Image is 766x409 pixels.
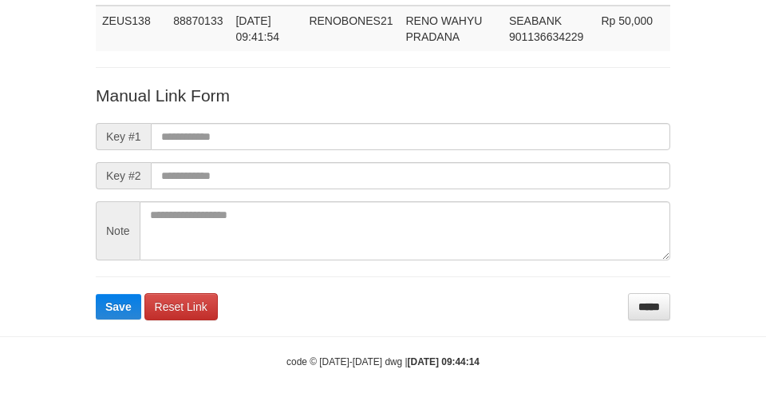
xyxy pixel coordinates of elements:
span: Rp 50,000 [602,14,653,27]
span: [DATE] 09:41:54 [235,14,279,43]
span: Key #1 [96,123,151,150]
small: code © [DATE]-[DATE] dwg | [286,356,480,367]
span: Note [96,201,140,260]
span: Copy 901136634229 to clipboard [509,30,583,43]
span: SEABANK [509,14,562,27]
a: Reset Link [144,293,218,320]
td: ZEUS138 [96,6,167,51]
span: RENO WAHYU PRADANA [405,14,482,43]
span: Key #2 [96,162,151,189]
button: Save [96,294,141,320]
span: RENOBONES21 [309,14,393,27]
span: Reset Link [155,300,207,313]
td: 88870133 [167,6,229,51]
span: Save [105,300,132,313]
p: Manual Link Form [96,84,670,107]
strong: [DATE] 09:44:14 [408,356,480,367]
